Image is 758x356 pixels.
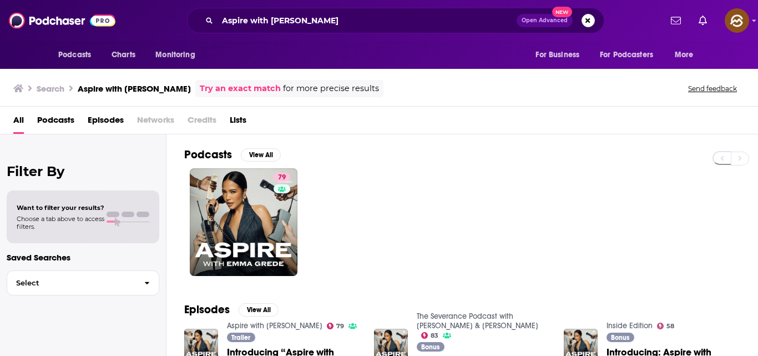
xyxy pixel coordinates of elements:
button: open menu [528,44,593,66]
a: Try an exact match [200,82,281,95]
h2: Podcasts [184,148,232,162]
span: Bonus [611,334,629,341]
span: Select [7,279,135,287]
button: View All [239,303,279,317]
span: Open Advanced [522,18,568,23]
span: Bonus [421,344,439,350]
button: open menu [593,44,669,66]
a: PodcastsView All [184,148,281,162]
a: Show notifications dropdown [694,11,711,30]
a: The Severance Podcast with Ben Stiller & Adam Scott [417,312,538,330]
a: 79 [274,173,290,182]
h2: Episodes [184,303,230,317]
span: For Podcasters [600,47,653,63]
span: 83 [431,333,438,338]
span: Monitoring [155,47,195,63]
span: Charts [112,47,135,63]
a: 58 [657,323,675,329]
span: Networks [137,111,174,134]
button: open menu [50,44,105,66]
button: View All [241,148,281,162]
a: Lists [230,111,246,134]
span: Podcasts [58,47,91,63]
span: New [552,7,572,17]
h3: Search [37,83,64,94]
span: Choose a tab above to access filters. [17,215,104,230]
button: Select [7,270,159,295]
span: Logged in as hey85204 [725,8,749,33]
img: Podchaser - Follow, Share and Rate Podcasts [9,10,115,31]
button: open menu [148,44,209,66]
div: Search podcasts, credits, & more... [187,8,604,33]
button: Show profile menu [725,8,749,33]
a: All [13,111,24,134]
a: 83 [421,332,439,339]
span: Credits [188,111,216,134]
span: More [675,47,694,63]
a: EpisodesView All [184,303,279,317]
span: Want to filter your results? [17,204,104,212]
a: Podcasts [37,111,74,134]
span: For Business [535,47,579,63]
button: open menu [667,44,708,66]
h2: Filter By [7,163,159,179]
span: 58 [666,324,674,329]
a: 79 [190,168,297,276]
span: 79 [278,172,286,183]
button: Send feedback [685,84,740,93]
img: User Profile [725,8,749,33]
span: for more precise results [283,82,379,95]
a: Show notifications dropdown [666,11,685,30]
h3: Aspire with [PERSON_NAME] [78,83,191,94]
a: Charts [104,44,142,66]
p: Saved Searches [7,252,159,263]
input: Search podcasts, credits, & more... [218,12,517,29]
span: 79 [336,324,344,329]
a: 79 [327,323,345,329]
span: Trailer [231,334,250,341]
a: Episodes [88,111,124,134]
a: Inside Edition [607,321,653,330]
button: Open AdvancedNew [517,14,573,27]
a: Aspire with Emma Grede [227,321,322,330]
